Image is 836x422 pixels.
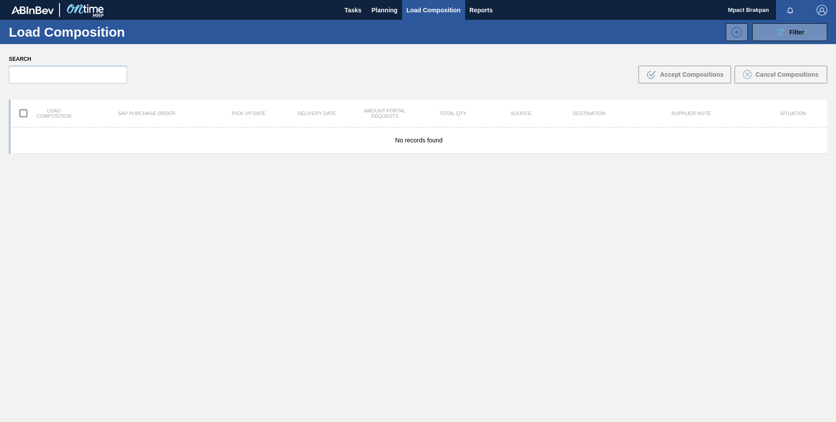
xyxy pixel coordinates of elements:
[752,23,827,41] button: Filter
[660,71,724,78] span: Accept Compositions
[78,111,215,116] div: SAP Purchase Order
[9,53,127,66] label: Search
[11,6,54,14] img: TNhmsLtSVTkK8tSr43FrP2fwEKptu5GPRR3wAAAABJRU5ErkJggg==
[623,111,759,116] div: Supplier Note
[343,5,363,15] span: Tasks
[776,4,804,16] button: Notifications
[215,111,283,116] div: Pick up Date
[372,5,398,15] span: Planning
[555,111,623,116] div: Destination
[351,108,419,119] div: Amount Portal Requests
[759,111,827,116] div: Situation
[817,5,827,15] img: Logout
[487,111,555,116] div: Source
[419,111,487,116] div: Total Qty
[407,5,461,15] span: Load Composition
[9,27,154,37] h1: Load Composition
[470,5,493,15] span: Reports
[755,71,818,78] span: Cancel Compositions
[638,66,731,83] button: Accept Compositions
[283,111,351,116] div: Delivery Date
[11,104,78,123] div: Load composition
[789,29,804,36] span: Filter
[735,66,827,83] button: Cancel Compositions
[721,23,748,41] div: New Load Composition
[395,137,442,144] span: No records found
